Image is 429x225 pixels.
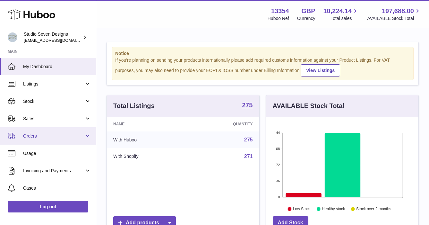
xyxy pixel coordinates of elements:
[382,7,414,15] span: 197,688.00
[271,7,289,15] strong: 13354
[268,15,289,22] div: Huboo Ref
[23,133,84,139] span: Orders
[323,7,352,15] span: 10,224.14
[189,117,259,131] th: Quantity
[301,7,315,15] strong: GBP
[23,168,84,174] span: Invoicing and Payments
[278,195,280,199] text: 0
[242,102,253,108] strong: 275
[115,57,410,76] div: If you're planning on sending your products internationally please add required customs informati...
[107,117,189,131] th: Name
[276,163,280,167] text: 72
[24,31,82,43] div: Studio Seven Designs
[23,185,91,191] span: Cases
[367,15,421,22] span: AVAILABLE Stock Total
[8,201,88,212] a: Log out
[323,7,359,22] a: 10,224.14 Total sales
[273,102,344,110] h3: AVAILABLE Stock Total
[297,15,315,22] div: Currency
[23,81,84,87] span: Listings
[293,207,311,211] text: Low Stock
[242,102,253,110] a: 275
[274,131,280,135] text: 144
[113,102,155,110] h3: Total Listings
[274,147,280,151] text: 108
[244,154,253,159] a: 271
[276,179,280,183] text: 36
[23,150,91,157] span: Usage
[8,32,17,42] img: contact.studiosevendesigns@gmail.com
[322,207,345,211] text: Healthy stock
[23,64,91,70] span: My Dashboard
[367,7,421,22] a: 197,688.00 AVAILABLE Stock Total
[107,131,189,148] td: With Huboo
[24,38,94,43] span: [EMAIL_ADDRESS][DOMAIN_NAME]
[356,207,391,211] text: Stock over 2 months
[244,137,253,142] a: 275
[23,98,84,104] span: Stock
[301,64,340,76] a: View Listings
[107,148,189,165] td: With Shopify
[23,116,84,122] span: Sales
[330,15,359,22] span: Total sales
[115,50,410,57] strong: Notice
